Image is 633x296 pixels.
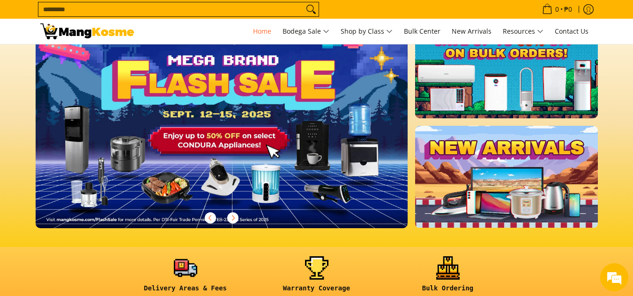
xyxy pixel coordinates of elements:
[40,23,134,39] img: Mang Kosme: Your Home Appliances Warehouse Sale Partner!
[503,26,544,37] span: Resources
[539,4,575,14] span: •
[404,27,440,36] span: Bulk Center
[341,26,393,37] span: Shop by Class
[452,27,492,36] span: New Arrivals
[278,19,334,44] a: Bodega Sale
[223,208,243,228] button: Next
[554,6,560,13] span: 0
[555,27,588,36] span: Contact Us
[200,208,221,228] button: Previous
[253,27,271,36] span: Home
[498,19,548,44] a: Resources
[563,6,573,13] span: ₱0
[336,19,397,44] a: Shop by Class
[550,19,593,44] a: Contact Us
[399,19,445,44] a: Bulk Center
[304,2,319,16] button: Search
[32,14,412,230] img: Desktop homepage 29339654 2507 42fb b9ff a0650d39e9ed
[143,19,593,44] nav: Main Menu
[283,26,329,37] span: Bodega Sale
[447,19,496,44] a: New Arrivals
[248,19,276,44] a: Home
